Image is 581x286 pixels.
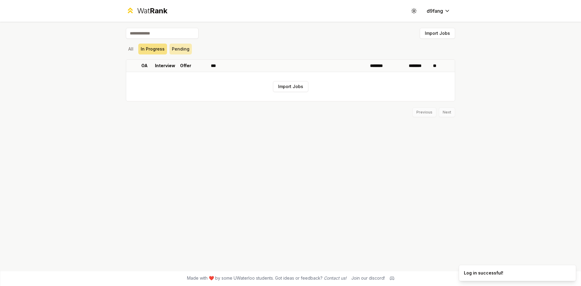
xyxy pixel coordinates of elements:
[169,44,192,54] button: Pending
[141,63,148,69] p: OA
[420,28,455,39] button: Import Jobs
[422,5,455,16] button: d9fang
[273,81,308,92] button: Import Jobs
[180,63,191,69] p: Offer
[187,275,346,281] span: Made with ❤️ by some UWaterloo students. Got ideas or feedback?
[351,275,385,281] div: Join our discord!
[137,6,167,16] div: Wat
[138,44,167,54] button: In Progress
[126,44,136,54] button: All
[324,275,346,281] a: Contact us!
[126,6,167,16] a: WatRank
[150,6,167,15] span: Rank
[155,63,175,69] p: Interview
[427,7,443,15] span: d9fang
[464,270,503,276] div: Log in successful!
